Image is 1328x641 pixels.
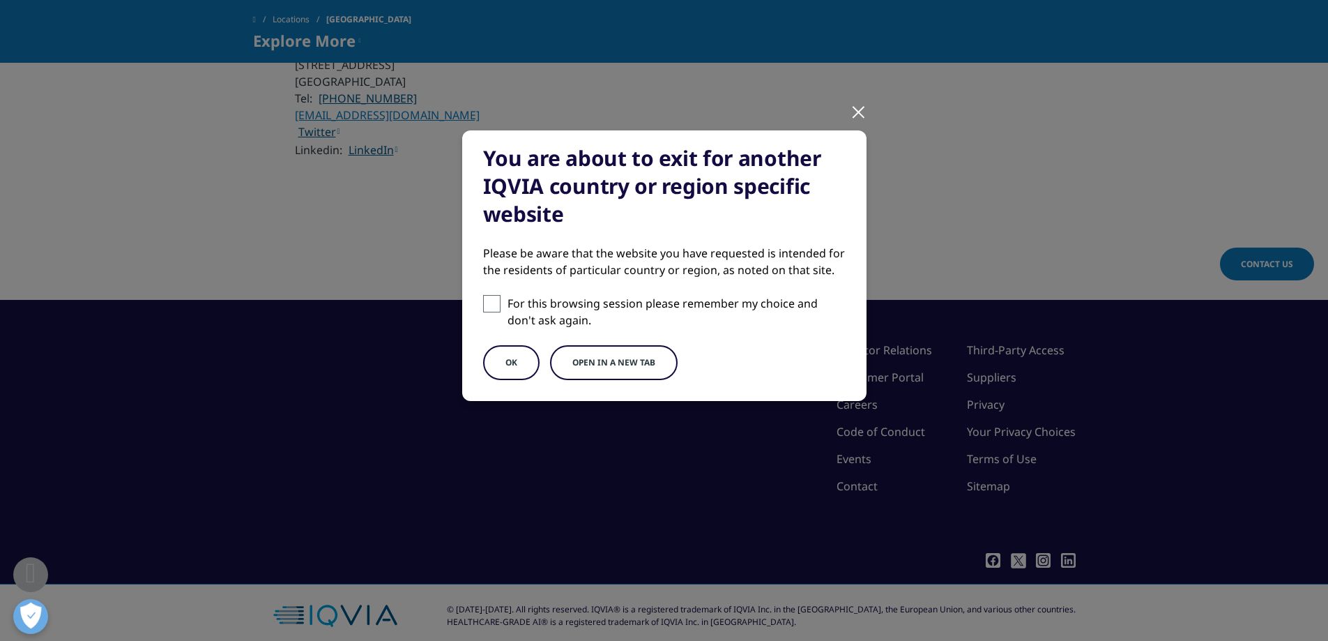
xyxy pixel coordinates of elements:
button: Open in a new tab [550,345,678,380]
div: Please be aware that the website you have requested is intended for the residents of particular c... [483,245,846,278]
button: OK [483,345,540,380]
button: Voorkeuren openen [13,599,48,634]
p: For this browsing session please remember my choice and don't ask again. [507,295,846,329]
div: You are about to exit for another IQVIA country or region specific website [483,144,846,228]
